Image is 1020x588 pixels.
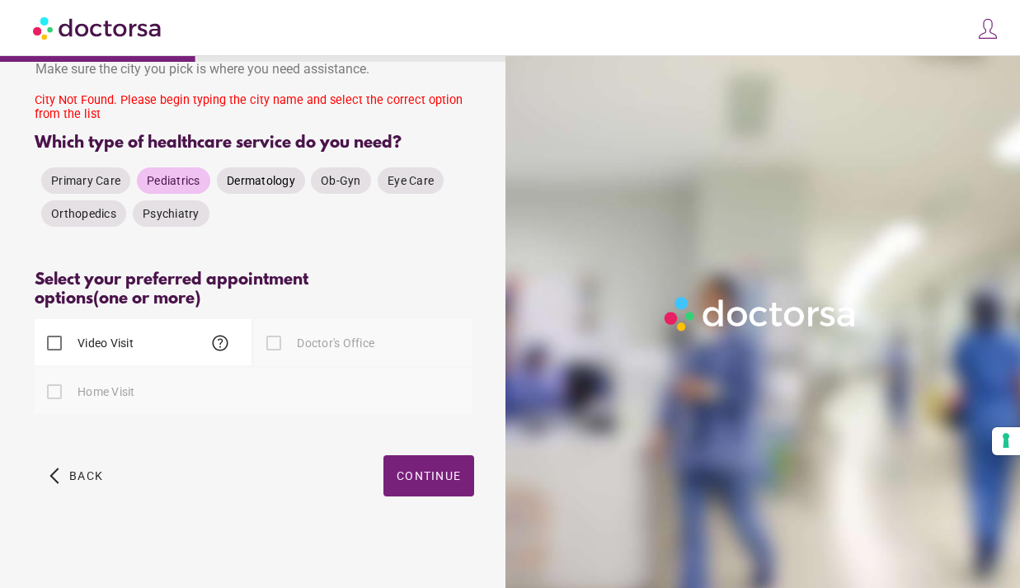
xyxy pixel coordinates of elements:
button: Continue [383,455,474,496]
img: Logo-Doctorsa-trans-White-partial-flat.png [659,291,863,336]
div: Make sure the city you pick is where you need assistance. [35,53,474,89]
button: arrow_back_ios Back [43,455,110,496]
span: Orthopedics [51,207,116,220]
span: Ob-Gyn [321,174,361,187]
span: Psychiatry [143,207,200,220]
div: City Not Found. Please begin typing the city name and select the correct option from the list [35,93,474,121]
span: Primary Care [51,174,120,187]
label: Video Visit [74,335,134,351]
label: Home Visit [74,383,135,400]
div: Select your preferred appointment options [35,270,474,308]
label: Doctor's Office [294,335,374,351]
div: Which type of healthcare service do you need? [35,134,474,153]
img: Doctorsa.com [33,9,163,46]
span: (one or more) [93,289,200,308]
span: Back [69,469,103,482]
span: help [210,333,230,353]
button: Your consent preferences for tracking technologies [992,427,1020,455]
span: Dermatology [227,174,295,187]
span: Eye Care [388,174,434,187]
img: icons8-customer-100.png [976,17,999,40]
span: Pediatrics [147,174,200,187]
span: Continue [397,469,461,482]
